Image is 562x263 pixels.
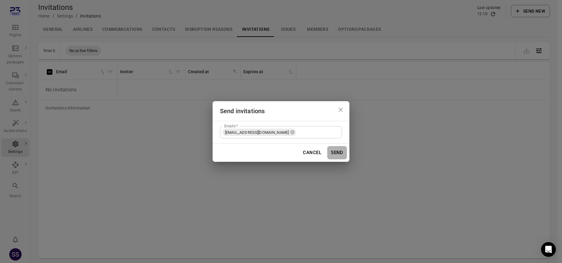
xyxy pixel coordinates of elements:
[299,146,325,159] button: Cancel
[213,101,349,121] h2: Send invitations
[222,130,291,136] span: [EMAIL_ADDRESS][DOMAIN_NAME]
[327,146,347,159] button: Send
[222,129,296,136] div: [EMAIL_ADDRESS][DOMAIN_NAME]
[224,123,238,129] label: Emails
[335,104,347,116] button: Close dialog
[541,242,556,257] div: Open Intercom Messenger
